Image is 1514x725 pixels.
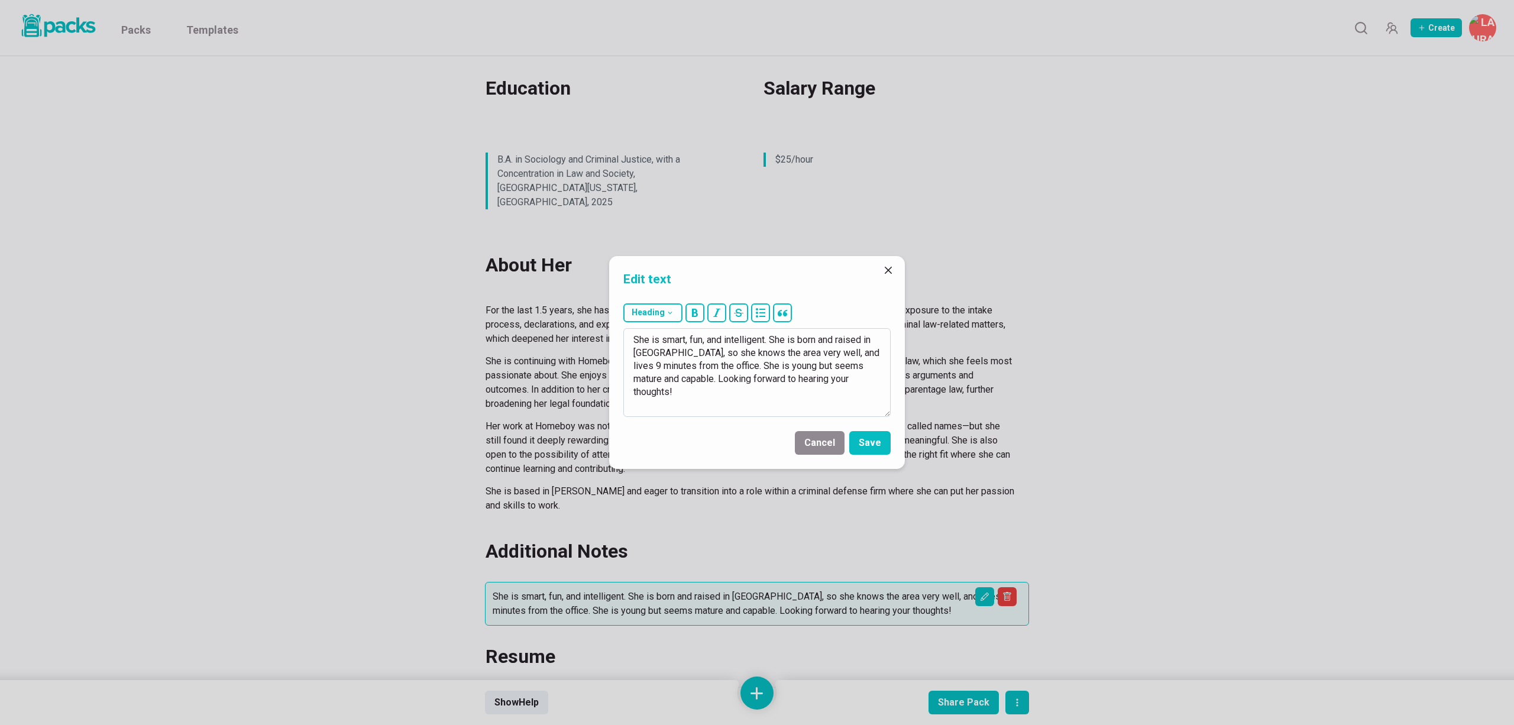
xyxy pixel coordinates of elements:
[795,431,845,455] button: Cancel
[879,261,898,280] button: Close
[707,303,726,322] button: italic
[751,303,770,322] button: bullet
[773,303,792,322] button: block quote
[685,303,704,322] button: bold
[849,431,891,455] button: Save
[623,303,682,322] button: Heading
[623,328,891,417] textarea: She is smart, fun, and intelligent. She is born and raised in [GEOGRAPHIC_DATA], so she knows the...
[609,256,905,298] header: Edit text
[729,303,748,322] button: strikethrough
